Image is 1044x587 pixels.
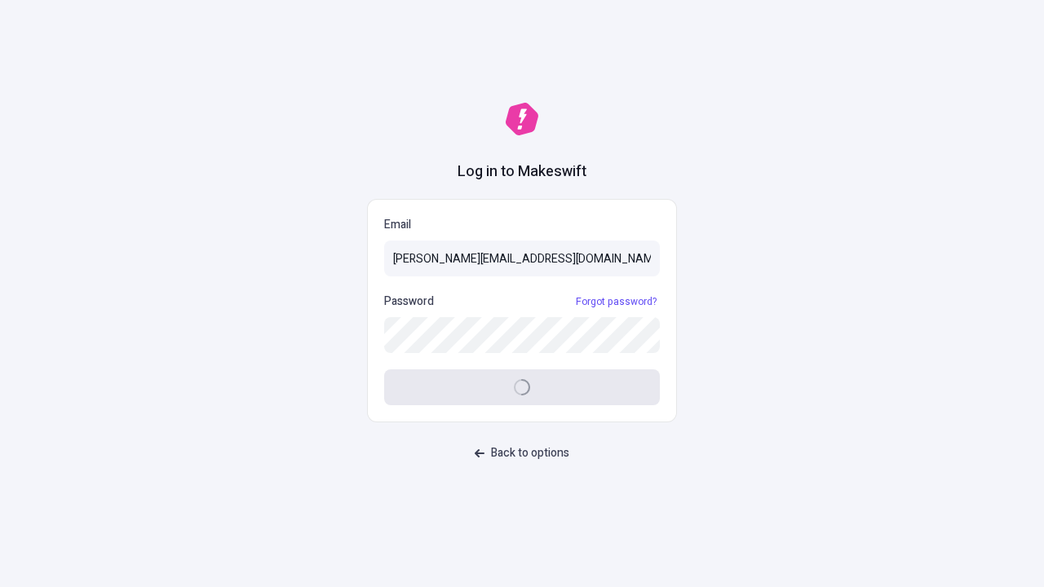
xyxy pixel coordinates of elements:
input: Email [384,241,660,276]
span: Back to options [491,444,569,462]
p: Password [384,293,434,311]
p: Email [384,216,660,234]
h1: Log in to Makeswift [458,161,586,183]
button: Back to options [465,439,579,468]
a: Forgot password? [573,295,660,308]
